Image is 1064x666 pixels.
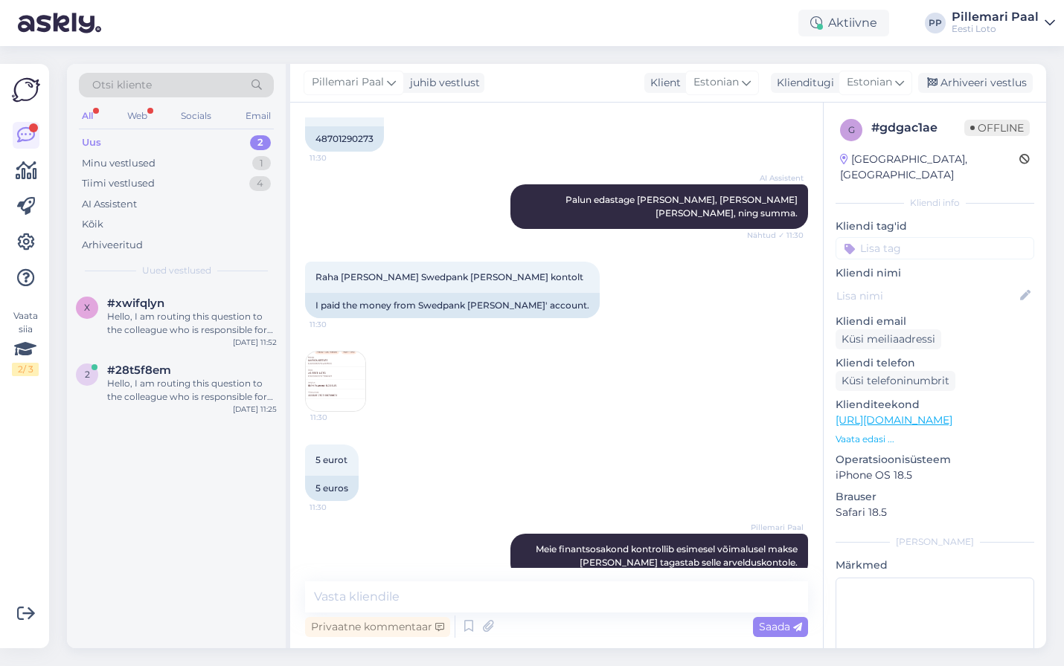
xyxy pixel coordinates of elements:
div: Uus [82,135,101,150]
div: Aktiivne [798,10,889,36]
span: #28t5f8em [107,363,171,377]
span: x [84,302,90,313]
div: [GEOGRAPHIC_DATA], [GEOGRAPHIC_DATA] [840,152,1019,183]
span: Saada [759,620,802,633]
div: [DATE] 11:25 [233,404,277,415]
span: Estonian [847,74,892,91]
span: Nähtud ✓ 11:30 [747,230,804,241]
span: AI Assistent [748,172,804,184]
div: Tiimi vestlused [82,176,155,191]
p: Kliendi tag'id [836,219,1034,234]
div: Hello, I am routing this question to the colleague who is responsible for this topic. The reply m... [107,377,277,404]
div: Küsi telefoninumbrit [836,371,955,391]
p: Märkmed [836,557,1034,573]
div: 1 [252,156,271,171]
div: I paid the money from Swedpank [PERSON_NAME]' account. [305,293,600,318]
a: [URL][DOMAIN_NAME] [836,413,952,427]
p: Kliendi telefon [836,355,1034,371]
span: g [848,124,855,135]
span: Pillemari Paal [748,522,804,533]
span: Offline [964,120,1030,136]
p: iPhone OS 18.5 [836,468,1034,483]
div: Hello, I am routing this question to the colleague who is responsible for this topic. The reply m... [107,310,277,337]
div: juhib vestlust [404,75,480,91]
span: Raha [PERSON_NAME] Swedpank [PERSON_NAME] kontolt [315,271,583,282]
p: Kliendi email [836,314,1034,329]
div: Küsi meiliaadressi [836,329,941,349]
div: Arhiveeri vestlus [918,73,1033,93]
div: PP [925,13,946,33]
img: Askly Logo [12,76,40,104]
span: 11:30 [310,152,365,164]
div: Socials [178,106,214,126]
div: [PERSON_NAME] [836,535,1034,549]
div: Email [243,106,274,126]
div: Klienditugi [771,75,834,91]
p: Operatsioonisüsteem [836,452,1034,468]
span: 11:30 [310,412,366,423]
span: 11:30 [310,502,365,513]
div: Vaata siia [12,309,39,376]
span: #xwifqlyn [107,297,164,310]
p: Safari 18.5 [836,505,1034,520]
input: Lisa tag [836,237,1034,259]
div: Eesti Loto [952,23,1039,35]
a: Pillemari PaalEesti Loto [952,11,1055,35]
div: AI Assistent [82,197,137,212]
p: Kliendi nimi [836,265,1034,281]
p: Vaata edasi ... [836,433,1034,446]
p: Brauser [836,489,1034,505]
div: Kõik [82,217,103,232]
input: Lisa nimi [836,288,1017,304]
div: Minu vestlused [82,156,156,171]
div: Arhiveeritud [82,238,143,253]
div: Pillemari Paal [952,11,1039,23]
div: Privaatne kommentaar [305,617,450,637]
div: Web [124,106,150,126]
div: 4 [249,176,271,191]
span: Uued vestlused [142,264,211,277]
span: Meie finantsosakond kontrollib esimesel võimalusel makse [PERSON_NAME] tagastab selle arvelduskon... [536,543,800,568]
img: Attachment [306,352,365,411]
span: 5 eurot [315,454,347,465]
div: [DATE] 11:52 [233,337,277,348]
span: Palun edastage [PERSON_NAME], [PERSON_NAME] [PERSON_NAME], ning summa. [565,194,800,219]
div: # gdgac1ae [871,119,964,137]
span: Pillemari Paal [312,74,384,91]
p: Klienditeekond [836,397,1034,413]
span: Estonian [693,74,739,91]
span: 11:30 [310,319,365,330]
div: All [79,106,96,126]
span: Otsi kliente [92,77,152,93]
div: Klient [644,75,681,91]
div: 5 euros [305,476,359,501]
span: 2 [85,369,90,380]
div: 48701290273 [305,126,384,152]
div: 2 [250,135,271,150]
div: Kliendi info [836,196,1034,210]
div: 2 / 3 [12,363,39,376]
